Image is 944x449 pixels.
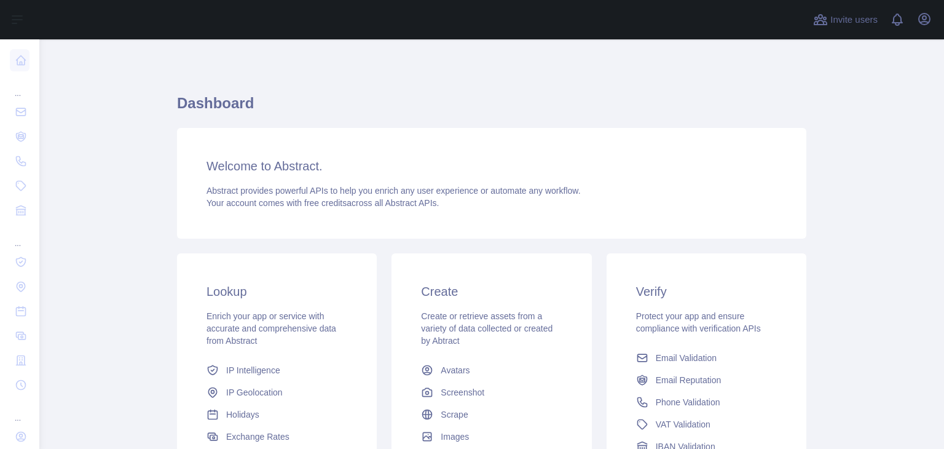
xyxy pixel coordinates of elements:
a: Avatars [416,359,567,381]
span: Protect your app and ensure compliance with verification APIs [636,311,761,333]
span: Exchange Rates [226,431,289,443]
button: Invite users [811,10,880,30]
a: Phone Validation [631,391,782,413]
h3: Lookup [206,283,347,300]
a: IP Intelligence [202,359,352,381]
a: Exchange Rates [202,426,352,448]
span: VAT Validation [656,418,710,431]
span: Invite users [830,13,878,27]
span: Create or retrieve assets from a variety of data collected or created by Abtract [421,311,553,346]
span: Screenshot [441,386,484,399]
div: ... [10,399,29,423]
h3: Welcome to Abstract. [206,157,777,175]
div: ... [10,224,29,248]
a: VAT Validation [631,413,782,435]
h3: Verify [636,283,777,300]
a: Images [416,426,567,448]
span: free credits [304,198,347,208]
a: IP Geolocation [202,381,352,403]
h3: Create [421,283,562,300]
span: Phone Validation [656,396,720,408]
span: Avatars [441,364,470,376]
h1: Dashboard [177,93,806,123]
a: Email Validation [631,347,782,369]
span: IP Intelligence [226,364,280,376]
span: IP Geolocation [226,386,283,399]
a: Scrape [416,403,567,426]
span: Abstract provides powerful APIs to help you enrich any user experience or automate any workflow. [206,186,581,196]
a: Holidays [202,403,352,426]
span: Enrich your app or service with accurate and comprehensive data from Abstract [206,311,336,346]
span: Scrape [441,408,468,421]
a: Email Reputation [631,369,782,391]
div: ... [10,74,29,98]
span: Email Validation [656,352,717,364]
span: Email Reputation [656,374,722,386]
span: Images [441,431,469,443]
span: Your account comes with across all Abstract APIs. [206,198,439,208]
span: Holidays [226,408,259,421]
a: Screenshot [416,381,567,403]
